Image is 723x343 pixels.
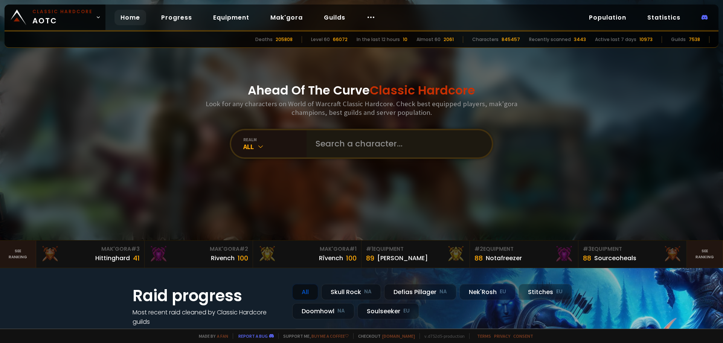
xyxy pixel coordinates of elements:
a: Population [583,10,632,25]
div: 10973 [639,36,653,43]
div: Deaths [255,36,273,43]
a: Progress [155,10,198,25]
div: realm [243,137,307,142]
div: 88 [474,253,483,263]
span: # 1 [349,245,357,253]
a: #1Equipment89[PERSON_NAME] [361,241,470,268]
div: Soulseeker [357,303,419,319]
div: Notafreezer [486,253,522,263]
div: Level 60 [311,36,330,43]
div: 100 [346,253,357,263]
h1: Raid progress [133,284,283,308]
a: See all progress [133,327,182,335]
div: Characters [472,36,499,43]
div: 89 [366,253,374,263]
span: Made by [194,333,228,339]
div: Equipment [583,245,682,253]
h3: Look for any characters on World of Warcraft Classic Hardcore. Check best equipped players, mak'g... [203,99,520,117]
a: Mak'Gora#2Rivench100 [145,241,253,268]
a: Seeranking [687,241,723,268]
span: # 2 [474,245,483,253]
h1: Ahead Of The Curve [248,81,475,99]
span: # 1 [366,245,373,253]
div: 100 [238,253,248,263]
a: #3Equipment88Sourceoheals [578,241,687,268]
div: 88 [583,253,591,263]
span: Checkout [353,333,415,339]
div: In the last 12 hours [357,36,400,43]
div: All [292,284,318,300]
div: Hittinghard [95,253,130,263]
div: Guilds [671,36,686,43]
div: Nek'Rosh [459,284,516,300]
a: Mak'Gora#3Hittinghard41 [36,241,145,268]
div: 3443 [574,36,586,43]
small: NA [364,288,372,296]
div: Rivench [211,253,235,263]
a: Guilds [318,10,351,25]
small: EU [556,288,563,296]
span: v. d752d5 - production [419,333,465,339]
a: #2Equipment88Notafreezer [470,241,578,268]
div: 2061 [444,36,454,43]
div: [PERSON_NAME] [377,253,428,263]
a: Consent [513,333,533,339]
div: Equipment [474,245,574,253]
div: Stitches [519,284,572,300]
div: 10 [403,36,407,43]
div: Doomhowl [292,303,354,319]
div: Almost 60 [416,36,441,43]
div: Active last 7 days [595,36,636,43]
div: Rîvench [319,253,343,263]
small: NA [439,288,447,296]
a: Privacy [494,333,510,339]
a: Mak'gora [264,10,309,25]
a: Terms [477,333,491,339]
a: Buy me a coffee [311,333,349,339]
div: 66072 [333,36,348,43]
a: Report a bug [238,333,268,339]
input: Search a character... [311,130,483,157]
small: EU [500,288,506,296]
div: Defias Pillager [384,284,456,300]
small: EU [403,307,410,315]
span: # 3 [131,245,140,253]
div: Equipment [366,245,465,253]
div: 41 [133,253,140,263]
div: Skull Rock [321,284,381,300]
div: 205808 [276,36,293,43]
div: Recently scanned [529,36,571,43]
a: Statistics [641,10,686,25]
div: 845457 [502,36,520,43]
div: Mak'Gora [41,245,140,253]
a: Home [114,10,146,25]
div: 7538 [689,36,700,43]
small: NA [337,307,345,315]
a: Equipment [207,10,255,25]
a: Mak'Gora#1Rîvench100 [253,241,361,268]
div: Mak'Gora [258,245,357,253]
small: Classic Hardcore [32,8,93,15]
h4: Most recent raid cleaned by Classic Hardcore guilds [133,308,283,326]
span: Classic Hardcore [370,82,475,99]
a: [DOMAIN_NAME] [382,333,415,339]
span: Support me, [278,333,349,339]
div: Sourceoheals [594,253,636,263]
a: Classic HardcoreAOTC [5,5,105,30]
span: AOTC [32,8,93,26]
div: Mak'Gora [149,245,248,253]
span: # 2 [239,245,248,253]
a: a fan [217,333,228,339]
span: # 3 [583,245,592,253]
div: All [243,142,307,151]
